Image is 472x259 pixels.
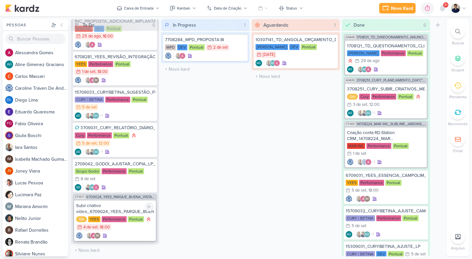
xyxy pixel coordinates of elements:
img: Levy Pessoa [89,149,95,155]
span: 9+ [444,2,448,8]
p: IM [7,157,11,161]
span: 3708251_CURY_PLANEJAMENTO_DIA"C"_SP [357,79,427,82]
span: AG648 [345,35,355,39]
span: +1 [99,113,103,118]
div: Criador(a): Aline Gimenez Graciano [75,112,81,119]
div: , 12:00 [97,141,109,146]
div: Colaboradores: Iara Santos, Levy Pessoa, Aline Gimenez Graciano, Alessandra Gomes [354,231,374,238]
div: Pontual [402,215,419,221]
div: 5 de set [352,188,366,193]
img: Levy Pessoa [89,112,95,119]
img: Alessandra Gomes [93,184,99,191]
p: AG [76,114,80,118]
div: Criador(a): Aline Gimenez Graciano [75,184,81,191]
div: G i u l i a B o s c h i [15,132,68,139]
div: Pontual [128,216,144,222]
div: CURY | BETINA [346,251,375,257]
p: AG [366,112,370,115]
div: Colaboradores: Iara Santos, Aline Gimenez Graciano, Alessandra Gomes [264,60,280,66]
div: 4 de set [83,225,98,229]
img: Lucimara Paz [5,191,13,199]
div: 8 de set [81,177,95,181]
div: R a f a e l D o r n e l l e s [15,227,68,234]
img: Levy Pessoa [451,4,460,13]
span: +1 [99,149,103,154]
div: Performance [105,97,130,103]
div: Criador(a): Caroline Traven De Andrade [75,41,81,48]
div: Performance [359,180,384,186]
div: 5 de set [82,141,97,146]
div: R e n a t a B r a n d ã o [15,239,68,246]
div: Prioridade Alta [347,58,354,64]
div: 15709032_CURY|BETINA_AJUSTE_CAMPANHA_GOOGLE_ADS [346,208,426,214]
img: Renata Brandão [5,238,13,246]
div: Isabella Machado Guimarães [93,77,99,83]
img: Nelito Junior [5,214,13,222]
div: Colaboradores: Iara Santos, Levy Pessoa, Aline Gimenez Graciano, Alessandra Gomes [83,149,103,155]
div: C a r l o s M a s s a r i [15,73,68,80]
img: Iara Santos [85,77,92,83]
div: [DATE] [263,53,275,57]
div: Criador(a): Caroline Traven De Andrade [76,232,83,239]
div: A l e s s a n d r a G o m e s [15,49,68,56]
div: L u c i m a r a P a z [15,191,68,198]
div: Aline Gimenez Graciano [364,231,370,238]
div: 6 [421,22,429,29]
input: + Novo kard [72,246,158,255]
div: Aline Gimenez Graciano [93,149,99,155]
p: Arquivo [451,245,465,251]
div: 1708121_TD_QUESTIONAMENTOS_CLIENTE [347,43,425,49]
div: 25 de ago [82,34,101,38]
div: Colaboradores: Iara Santos, Alessandra Gomes [83,41,95,48]
div: Colaboradores: Levy Pessoa, Aline Gimenez Graciano, Alessandra Gomes [83,184,99,191]
img: Levy Pessoa [361,110,368,116]
div: Pontual [388,251,404,257]
img: Iara Santos [357,66,364,73]
img: Iara Santos [356,196,362,202]
div: , 12:00 [367,103,380,107]
div: Pontual [393,143,409,149]
div: Performance [381,50,406,56]
p: AG [271,62,275,65]
div: Diego Lima [5,96,13,104]
div: 6 [150,22,158,29]
div: 1 de set [82,70,95,74]
div: C a r o l i n e T r a v e n D e A n d r a d e [15,85,68,92]
div: Aline Gimenez Graciano [5,60,13,68]
div: Criador(a): Caroline Traven De Andrade [347,159,354,165]
div: 2 de set [213,45,228,50]
img: Caroline Traven De Andrade [165,53,172,59]
div: Colaboradores: Iara Santos, Caroline Traven De Andrade, Alessandra Gomes, Isabella Machado Guimarães [356,159,375,165]
div: , 18:00 [98,225,110,229]
div: 15709033_CURY|BETINA_SUGESTÃO_FUNIL [75,89,155,95]
div: Performance [371,94,396,100]
p: AG [365,233,369,236]
div: 5 de set [411,252,426,256]
div: DEV [376,251,386,257]
div: QA [347,94,358,100]
div: Isabella Machado Guimarães [94,232,101,239]
p: AG [7,63,12,66]
div: YEES [88,216,100,222]
div: YEES [346,180,358,186]
div: Pontual [128,168,144,174]
img: Iara Santos [266,60,272,66]
div: Colaboradores: Iara Santos, Alessandra Gomes, Isabella Machado Guimarães [354,196,370,202]
img: Caroline Traven De Andrade [75,41,81,48]
li: Ctrl + F [446,24,469,46]
p: Recorrente [448,121,468,127]
div: Criador(a): Caroline Traven De Andrade [75,77,81,83]
div: Prioridade Alta [415,93,421,100]
div: DEV [289,44,299,50]
img: Alessandra Gomes [365,66,372,73]
div: YEES [75,61,87,67]
div: CURY | BETINA [346,215,375,221]
div: M a r i a n a A m o r i m [15,203,68,210]
div: Criador(a): Caroline Traven De Andrade [346,196,352,202]
div: 1 de set [353,152,366,156]
span: 1708121_TD_DIRECIONAMENTO_ANUNCIOS_WEBSITE [357,35,427,39]
div: , 18:00 [366,188,379,193]
div: Pontual [132,97,148,103]
p: AG [76,151,80,154]
div: Aline Gimenez Graciano [270,60,276,66]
